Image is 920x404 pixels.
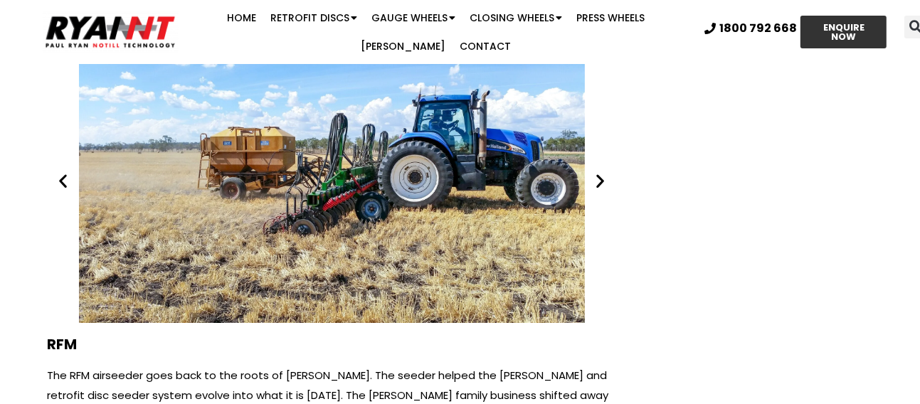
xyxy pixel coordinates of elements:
[48,38,617,323] div: Slides
[719,23,797,34] span: 1800 792 668
[364,4,462,32] a: Gauge Wheels
[704,23,797,34] a: 1800 792 668
[43,11,179,53] img: Ryan NT logo
[55,171,73,189] div: Previous slide
[179,4,694,60] nav: Menu
[220,4,263,32] a: Home
[462,4,569,32] a: Closing Wheels
[800,16,887,48] a: ENQUIRE NOW
[453,32,518,60] a: Contact
[592,171,610,189] div: Next slide
[354,32,453,60] a: [PERSON_NAME]
[813,23,874,41] span: ENQUIRE NOW
[48,337,617,351] h3: RFM
[263,4,364,32] a: Retrofit Discs
[569,4,652,32] a: Press Wheels
[48,38,617,323] div: 1 / 4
